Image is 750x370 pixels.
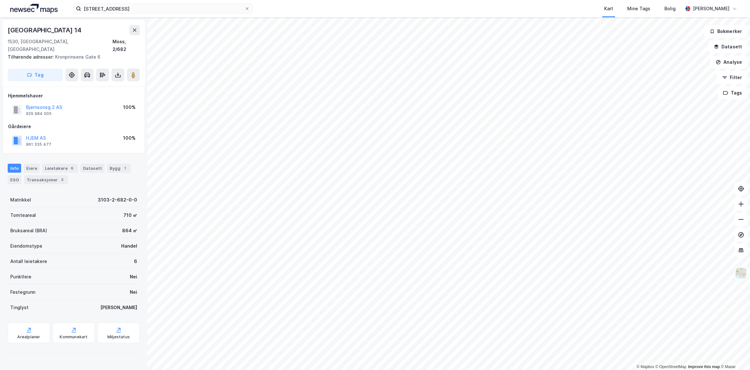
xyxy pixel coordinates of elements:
[69,165,75,171] div: 6
[693,5,729,12] div: [PERSON_NAME]
[10,242,42,250] div: Eiendomstype
[8,175,21,184] div: ESG
[8,38,113,53] div: 1530, [GEOGRAPHIC_DATA], [GEOGRAPHIC_DATA]
[122,165,128,171] div: 1
[42,164,78,173] div: Leietakere
[10,211,36,219] div: Tomteareal
[627,5,650,12] div: Mine Tags
[718,86,747,99] button: Tags
[113,38,140,53] div: Moss, 2/682
[123,211,137,219] div: 710 ㎡
[704,25,747,38] button: Bokmerker
[708,40,747,53] button: Datasett
[130,288,137,296] div: Nei
[10,227,47,234] div: Bruksareal (BRA)
[718,339,750,370] div: Kontrollprogram for chat
[10,196,31,204] div: Matrikkel
[24,164,40,173] div: Eiere
[134,258,137,265] div: 6
[10,288,35,296] div: Festegrunn
[10,304,29,311] div: Tinglyst
[59,177,65,183] div: 3
[100,304,137,311] div: [PERSON_NAME]
[24,175,68,184] div: Transaksjoner
[688,365,720,369] a: Improve this map
[123,103,136,111] div: 100%
[122,227,137,234] div: 864 ㎡
[8,123,139,130] div: Gårdeiere
[717,71,747,84] button: Filter
[664,5,676,12] div: Bolig
[655,365,687,369] a: OpenStreetMap
[8,164,21,173] div: Info
[8,53,135,61] div: Kronprinsens Gate 6
[710,56,747,69] button: Analyse
[98,196,137,204] div: 3103-2-682-0-0
[17,334,40,340] div: Arealplaner
[121,242,137,250] div: Handel
[60,334,88,340] div: Kommunekart
[26,142,51,147] div: 961 335 477
[735,267,747,279] img: Z
[123,134,136,142] div: 100%
[637,365,654,369] a: Mapbox
[604,5,613,12] div: Kart
[10,4,58,13] img: logo.a4113a55bc3d86da70a041830d287a7e.svg
[8,69,63,81] button: Tag
[81,4,245,13] input: Søk på adresse, matrikkel, gårdeiere, leietakere eller personer
[130,273,137,281] div: Nei
[107,164,131,173] div: Bygg
[8,92,139,100] div: Hjemmelshaver
[718,339,750,370] iframe: Chat Widget
[80,164,104,173] div: Datasett
[8,25,83,35] div: [GEOGRAPHIC_DATA] 14
[8,54,55,60] span: Tilhørende adresser:
[107,334,130,340] div: Miljøstatus
[10,258,47,265] div: Antall leietakere
[26,111,52,116] div: 929 984 005
[10,273,31,281] div: Punktleie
